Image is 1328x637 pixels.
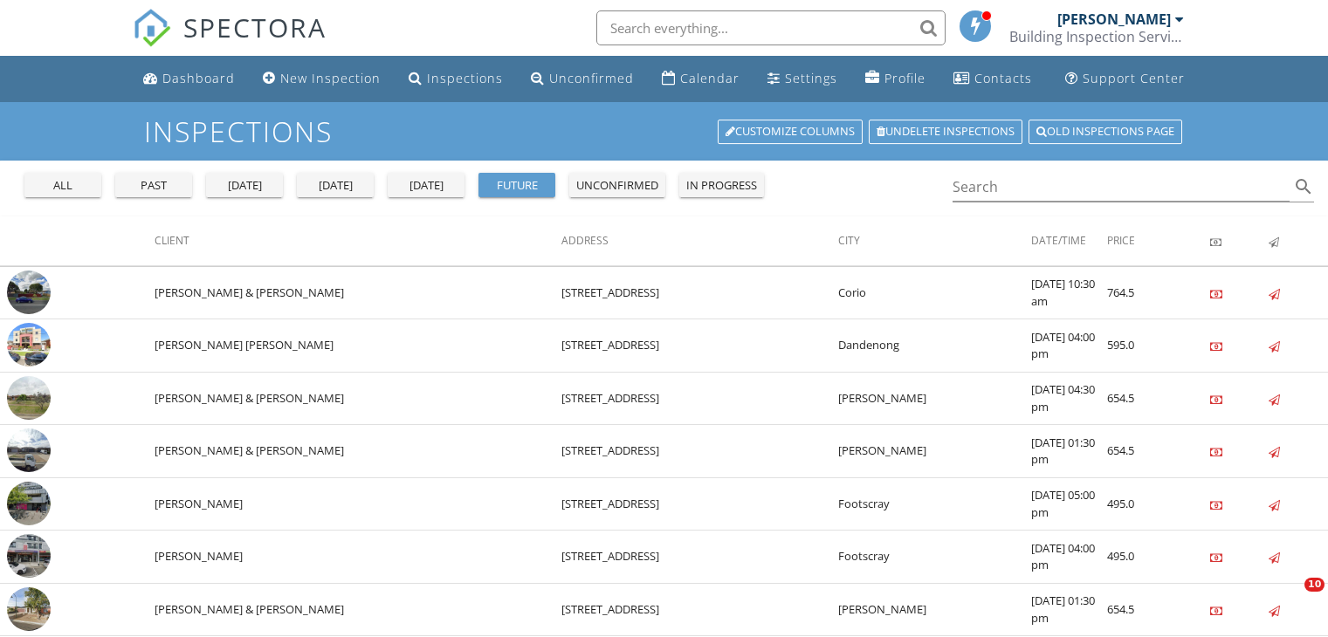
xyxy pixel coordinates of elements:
img: streetview [7,376,51,420]
button: unconfirmed [569,173,665,197]
a: Old inspections page [1029,120,1182,144]
button: [DATE] [297,173,374,197]
img: The Best Home Inspection Software - Spectora [133,9,171,47]
td: [PERSON_NAME] [838,425,1031,478]
button: future [478,173,555,197]
td: 495.0 [1107,531,1210,584]
span: City [838,233,860,248]
span: Client [155,233,189,248]
td: [STREET_ADDRESS] [561,425,837,478]
td: [PERSON_NAME] [PERSON_NAME] [155,319,561,373]
h1: Inspections [144,116,1184,147]
td: 495.0 [1107,477,1210,531]
div: Dashboard [162,70,235,86]
div: past [122,177,185,195]
button: [DATE] [388,173,464,197]
a: Unconfirmed [524,63,641,95]
th: Client: Not sorted. [155,216,561,265]
a: Undelete inspections [869,120,1022,144]
a: New Inspection [256,63,388,95]
th: Address: Not sorted. [561,216,837,265]
a: SPECTORA [133,24,327,60]
input: Search [953,173,1290,202]
div: [PERSON_NAME] [1057,10,1171,28]
th: Paid: Not sorted. [1210,216,1269,265]
td: Footscray [838,477,1031,531]
td: [DATE] 10:30 am [1031,266,1107,319]
div: in progress [686,177,757,195]
div: [DATE] [395,177,458,195]
div: Unconfirmed [549,70,634,86]
div: unconfirmed [576,177,658,195]
span: Price [1107,233,1135,248]
div: Building Inspection Services [1009,28,1184,45]
div: [DATE] [304,177,367,195]
th: Published: Not sorted. [1269,216,1328,265]
td: [PERSON_NAME] [155,531,561,584]
td: [DATE] 01:30 pm [1031,583,1107,636]
input: Search everything... [596,10,946,45]
td: [PERSON_NAME] & [PERSON_NAME] [155,583,561,636]
i: search [1293,176,1314,197]
td: [STREET_ADDRESS] [561,583,837,636]
td: [STREET_ADDRESS] [561,266,837,319]
img: streetview [7,271,51,314]
iframe: Intercom live chat [1269,578,1311,620]
div: Profile [884,70,925,86]
td: [STREET_ADDRESS] [561,477,837,531]
th: Price: Not sorted. [1107,216,1210,265]
div: Calendar [680,70,740,86]
td: [PERSON_NAME] [838,372,1031,425]
span: Date/Time [1031,233,1086,248]
button: past [115,173,192,197]
th: Date/Time: Not sorted. [1031,216,1107,265]
td: [PERSON_NAME] & [PERSON_NAME] [155,425,561,478]
td: [STREET_ADDRESS] [561,531,837,584]
button: [DATE] [206,173,283,197]
td: 595.0 [1107,319,1210,373]
div: future [485,177,548,195]
a: Settings [760,63,844,95]
img: streetview [7,482,51,525]
a: Support Center [1058,63,1192,95]
td: [STREET_ADDRESS] [561,319,837,373]
td: 654.5 [1107,372,1210,425]
img: streetview [7,323,51,366]
div: [DATE] [213,177,276,195]
td: 654.5 [1107,425,1210,478]
img: streetview [7,428,51,472]
span: SPECTORA [183,9,327,45]
a: Profile [858,63,932,95]
td: [DATE] 04:30 pm [1031,372,1107,425]
img: streetview [7,534,51,578]
div: New Inspection [280,70,381,86]
span: 10 [1304,578,1325,592]
td: [DATE] 04:00 pm [1031,319,1107,373]
a: Customize Columns [718,120,863,144]
td: [DATE] 05:00 pm [1031,477,1107,531]
span: Address [561,233,609,248]
td: Dandenong [838,319,1031,373]
a: Contacts [946,63,1039,95]
button: in progress [679,173,764,197]
td: [PERSON_NAME] [155,477,561,531]
th: City: Not sorted. [838,216,1031,265]
td: 654.5 [1107,583,1210,636]
td: [PERSON_NAME] & [PERSON_NAME] [155,372,561,425]
div: Inspections [427,70,503,86]
td: [DATE] 01:30 pm [1031,425,1107,478]
td: [STREET_ADDRESS] [561,372,837,425]
td: Footscray [838,531,1031,584]
td: [PERSON_NAME] & [PERSON_NAME] [155,266,561,319]
td: [PERSON_NAME] [838,583,1031,636]
button: all [24,173,101,197]
td: 764.5 [1107,266,1210,319]
div: Support Center [1083,70,1185,86]
td: [DATE] 04:00 pm [1031,531,1107,584]
div: Contacts [974,70,1032,86]
div: all [31,177,94,195]
img: streetview [7,587,51,631]
td: Corio [838,266,1031,319]
a: Inspections [402,63,510,95]
div: Settings [785,70,837,86]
